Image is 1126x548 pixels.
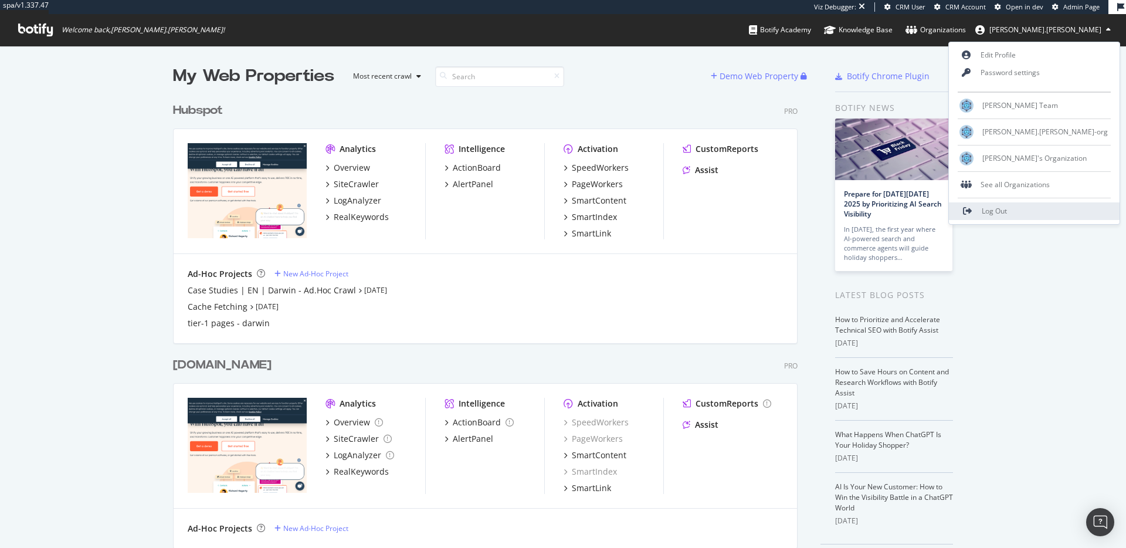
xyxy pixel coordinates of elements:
[459,143,505,155] div: Intelligence
[445,433,493,445] a: AlertPanel
[445,162,501,174] a: ActionBoard
[835,453,953,464] div: [DATE]
[453,433,493,445] div: AlertPanel
[835,338,953,349] div: [DATE]
[749,24,811,36] div: Botify Academy
[949,46,1120,64] a: Edit Profile
[982,153,1087,163] span: [PERSON_NAME]'s Organization
[835,429,941,450] a: What Happens When ChatGPT Is Your Holiday Shopper?
[989,25,1101,35] span: joe.mcdonald
[695,164,718,176] div: Assist
[835,516,953,526] div: [DATE]
[188,317,270,329] div: tier-1 pages - darwin
[325,449,394,461] a: LogAnalyzer
[835,314,940,335] a: How to Prioritize and Accelerate Technical SEO with Botify Assist
[256,302,279,312] a: [DATE]
[353,73,412,80] div: Most recent crawl
[982,127,1108,137] span: [PERSON_NAME].[PERSON_NAME]-org
[173,88,807,548] div: grid
[784,106,798,116] div: Pro
[711,71,801,81] a: Demo Web Property
[173,357,276,374] a: [DOMAIN_NAME]
[453,178,493,190] div: AlertPanel
[572,449,626,461] div: SmartContent
[696,143,758,155] div: CustomReports
[445,417,514,428] a: ActionBoard
[564,195,626,207] a: SmartContent
[949,64,1120,82] a: Password settings
[334,195,381,207] div: LogAnalyzer
[274,523,348,533] a: New Ad-Hoc Project
[578,398,618,410] div: Activation
[896,2,925,11] span: CRM User
[959,151,974,165] img: Joe's Organization
[445,178,493,190] a: AlertPanel
[564,449,626,461] a: SmartContent
[564,211,617,223] a: SmartIndex
[578,143,618,155] div: Activation
[564,162,629,174] a: SpeedWorkers
[325,433,392,445] a: SiteCrawler
[334,449,381,461] div: LogAnalyzer
[847,70,930,82] div: Botify Chrome Plugin
[283,523,348,533] div: New Ad-Hoc Project
[459,398,505,410] div: Intelligence
[62,25,225,35] span: Welcome back, [PERSON_NAME].[PERSON_NAME] !
[325,195,381,207] a: LogAnalyzer
[173,102,228,119] a: Hubspot
[844,225,944,262] div: In [DATE], the first year where AI-powered search and commerce agents will guide holiday shoppers…
[564,228,611,239] a: SmartLink
[905,24,966,36] div: Organizations
[696,398,758,410] div: CustomReports
[564,417,629,428] a: SpeedWorkers
[982,100,1058,110] span: [PERSON_NAME] Team
[435,66,564,87] input: Search
[564,433,623,445] div: PageWorkers
[835,401,953,411] div: [DATE]
[711,67,801,86] button: Demo Web Property
[683,164,718,176] a: Assist
[334,178,379,190] div: SiteCrawler
[173,357,272,374] div: [DOMAIN_NAME]
[188,143,307,238] img: hubspot.com
[325,211,389,223] a: RealKeywords
[564,482,611,494] a: SmartLink
[564,466,617,478] a: SmartIndex
[572,482,611,494] div: SmartLink
[173,102,223,119] div: Hubspot
[340,143,376,155] div: Analytics
[934,2,986,12] a: CRM Account
[325,466,389,478] a: RealKeywords
[884,2,925,12] a: CRM User
[325,162,370,174] a: Overview
[949,176,1120,194] div: See all Organizations
[334,466,389,478] div: RealKeywords
[835,102,953,114] div: Botify news
[683,398,771,410] a: CustomReports
[572,195,626,207] div: SmartContent
[835,70,930,82] a: Botify Chrome Plugin
[966,21,1120,39] button: [PERSON_NAME].[PERSON_NAME]
[173,65,334,88] div: My Web Properties
[188,523,252,535] div: Ad-Hoc Projects
[344,67,426,86] button: Most recent crawl
[572,211,617,223] div: SmartIndex
[749,14,811,46] a: Botify Academy
[683,419,718,431] a: Assist
[683,143,758,155] a: CustomReports
[188,285,356,296] div: Case Studies | EN | Darwin - Ad.Hoc Crawl
[835,119,952,180] img: Prepare for Black Friday 2025 by Prioritizing AI Search Visibility
[905,14,966,46] a: Organizations
[945,2,986,11] span: CRM Account
[1006,2,1043,11] span: Open in dev
[959,99,974,113] img: Angi Team
[949,202,1120,220] a: Log Out
[572,162,629,174] div: SpeedWorkers
[572,228,611,239] div: SmartLink
[334,162,370,174] div: Overview
[814,2,856,12] div: Viz Debugger:
[844,189,942,219] a: Prepare for [DATE][DATE] 2025 by Prioritizing AI Search Visibility
[340,398,376,410] div: Analytics
[188,301,247,313] a: Cache Fetching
